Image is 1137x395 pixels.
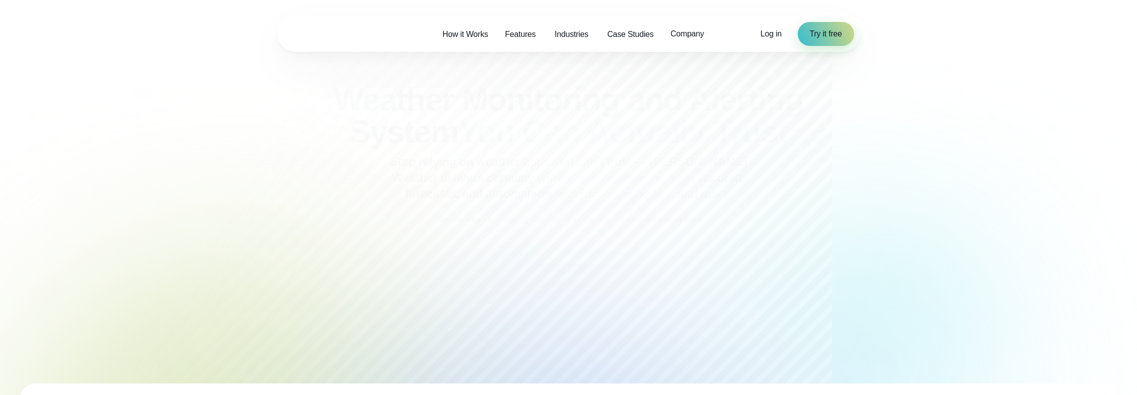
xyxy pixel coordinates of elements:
[671,28,704,40] span: Company
[798,22,854,46] a: Try it free
[599,24,662,44] a: Case Studies
[760,29,781,38] span: Log in
[810,28,842,40] span: Try it free
[607,28,654,40] span: Case Studies
[443,28,488,40] span: How it Works
[555,28,588,40] span: Industries
[760,28,781,40] a: Log in
[505,28,536,40] span: Features
[434,24,497,44] a: How it Works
